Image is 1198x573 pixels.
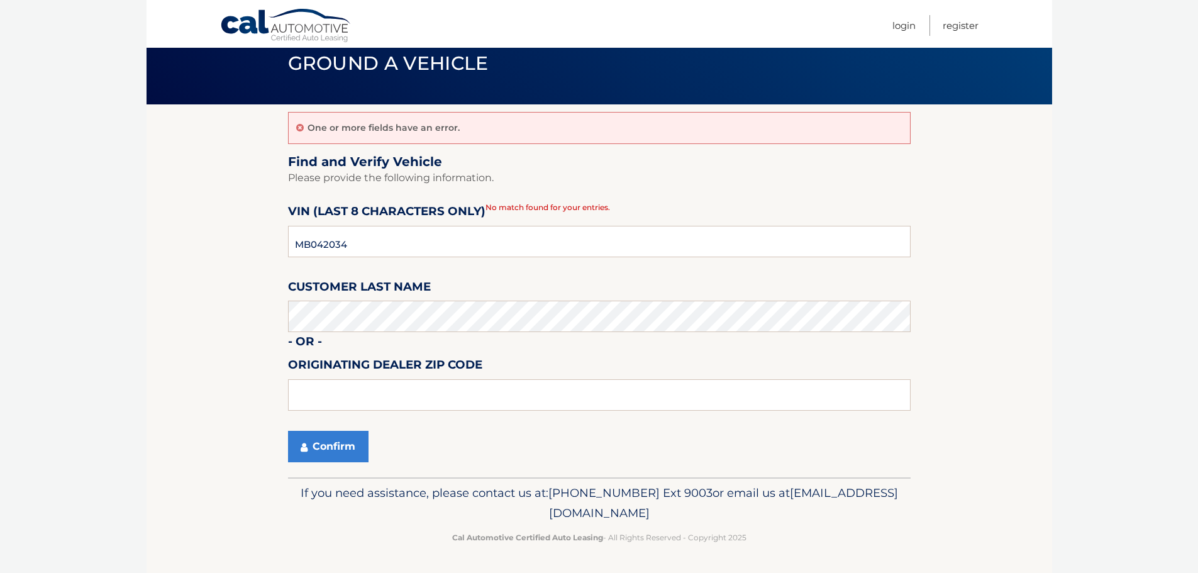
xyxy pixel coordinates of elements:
span: [EMAIL_ADDRESS][DOMAIN_NAME] [549,486,898,520]
a: Login [892,15,916,36]
label: Originating Dealer Zip Code [288,355,482,379]
strong: Cal Automotive Certified Auto Leasing [452,533,603,542]
p: - All Rights Reserved - Copyright 2025 [296,531,902,544]
p: If you need assistance, please contact us at: or email us at [296,483,902,523]
span: Ground a Vehicle [288,52,489,75]
a: Cal Automotive [220,8,352,45]
label: Customer Last Name [288,277,431,301]
p: One or more fields have an error. [308,122,460,133]
h2: Find and Verify Vehicle [288,154,911,170]
span: [PHONE_NUMBER] Ext 9003 [548,486,713,500]
span: No match found for your entries. [485,203,610,212]
label: VIN (last 8 characters only) [288,202,485,225]
label: - or - [288,332,322,355]
p: Please provide the following information. [288,169,911,187]
button: Confirm [288,431,369,462]
a: Register [943,15,979,36]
